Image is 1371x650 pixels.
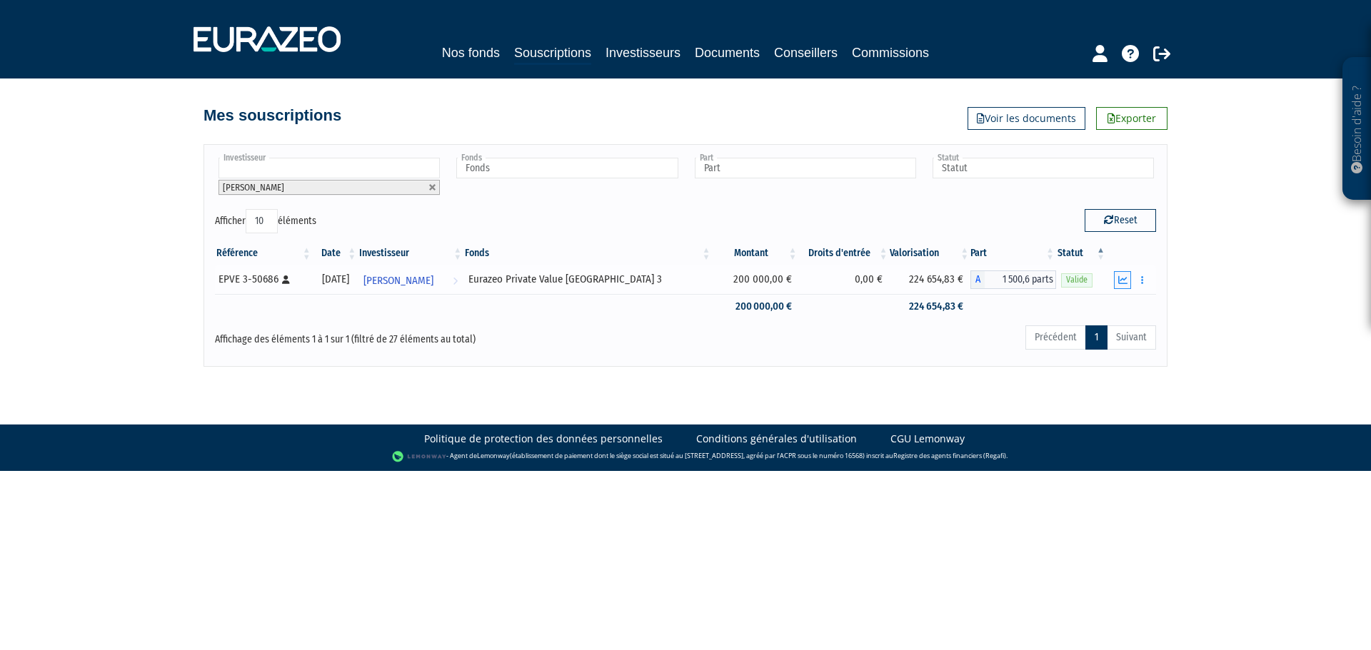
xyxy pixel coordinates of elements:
a: Conseillers [774,43,838,63]
td: 224 654,83 € [890,294,971,319]
td: 200 000,00 € [713,265,799,294]
a: Registre des agents financiers (Regafi) [893,451,1006,460]
a: Nos fonds [442,43,500,63]
label: Afficher éléments [215,209,316,233]
td: 200 000,00 € [713,294,799,319]
a: Politique de protection des données personnelles [424,432,663,446]
div: A - Eurazeo Private Value Europe 3 [970,270,1056,289]
th: Valorisation: activer pour trier la colonne par ordre croissant [890,241,971,265]
a: 1 [1085,325,1108,350]
div: Affichage des éléments 1 à 1 sur 1 (filtré de 27 éléments au total) [215,324,595,347]
a: Commissions [852,43,929,63]
a: [PERSON_NAME] [358,265,463,294]
span: Valide [1061,273,1093,287]
a: Souscriptions [514,43,591,65]
div: EPVE 3-50686 [219,272,308,287]
p: Besoin d'aide ? [1349,65,1365,193]
span: [PERSON_NAME] [223,182,284,193]
th: Part: activer pour trier la colonne par ordre croissant [970,241,1056,265]
select: Afficheréléments [246,209,278,233]
h4: Mes souscriptions [204,107,341,124]
th: Droits d'entrée: activer pour trier la colonne par ordre croissant [799,241,890,265]
div: Eurazeo Private Value [GEOGRAPHIC_DATA] 3 [468,272,707,287]
a: Voir les documents [968,107,1085,130]
td: 0,00 € [799,265,890,294]
a: CGU Lemonway [890,432,965,446]
td: 224 654,83 € [890,265,971,294]
th: Investisseur: activer pour trier la colonne par ordre croissant [358,241,463,265]
div: - Agent de (établissement de paiement dont le siège social est situé au [STREET_ADDRESS], agréé p... [14,450,1357,464]
img: logo-lemonway.png [392,450,447,464]
span: 1 500,6 parts [985,270,1056,289]
a: Conditions générales d'utilisation [696,432,857,446]
img: 1732889491-logotype_eurazeo_blanc_rvb.png [194,26,341,52]
i: [Français] Personne physique [282,275,290,284]
th: Référence : activer pour trier la colonne par ordre croissant [215,241,313,265]
th: Statut : activer pour trier la colonne par ordre d&eacute;croissant [1056,241,1107,265]
th: Montant: activer pour trier la colonne par ordre croissant [713,241,799,265]
span: A [970,270,985,289]
i: Voir l'investisseur [453,268,458,294]
th: Date: activer pour trier la colonne par ordre croissant [313,241,358,265]
a: Documents [695,43,760,63]
a: Lemonway [477,451,510,460]
button: Reset [1085,209,1156,232]
a: Exporter [1096,107,1167,130]
div: [DATE] [318,272,353,287]
a: Investisseurs [606,43,681,63]
span: [PERSON_NAME] [363,268,433,294]
th: Fonds: activer pour trier la colonne par ordre croissant [463,241,712,265]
